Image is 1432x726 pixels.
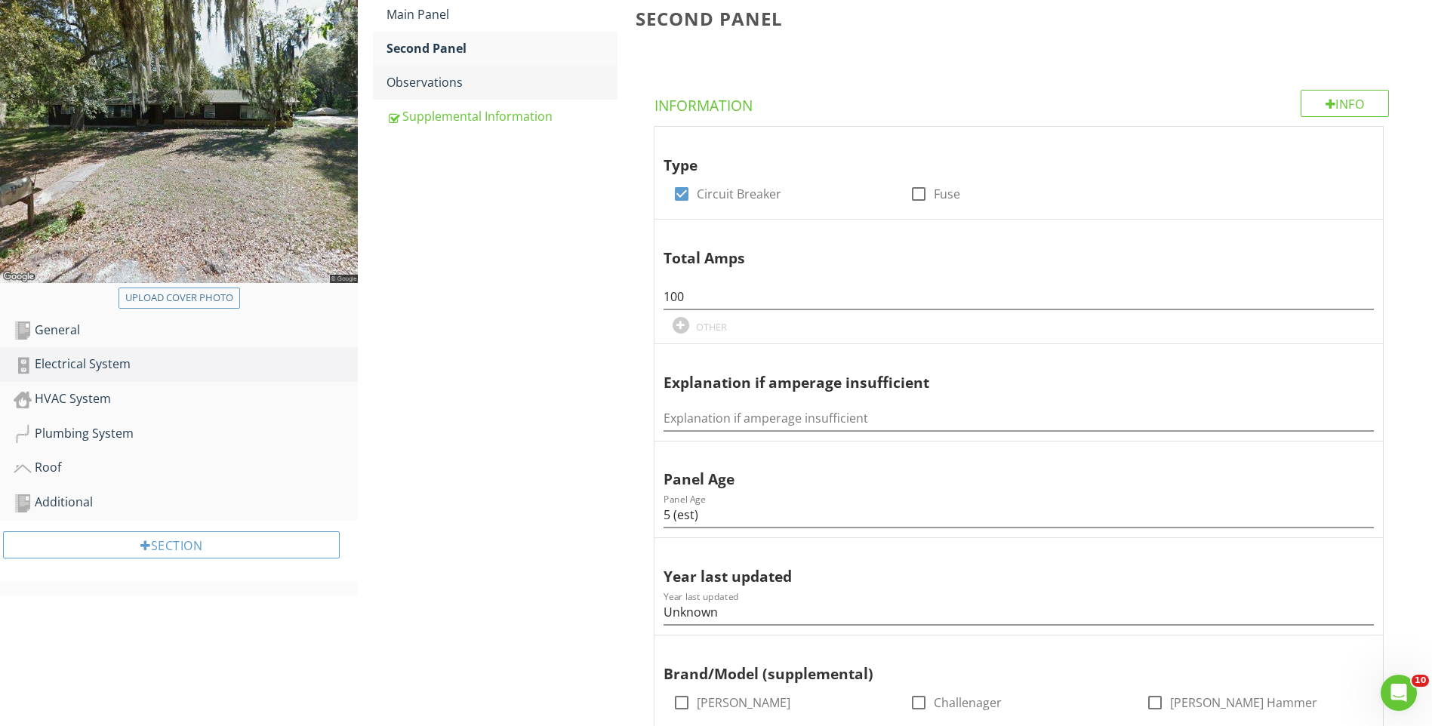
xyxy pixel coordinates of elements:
div: Roof [14,458,358,478]
span: 10 [1412,675,1429,687]
h4: Information [654,90,1389,115]
div: Year last updated [664,544,1338,588]
input: Panel Age [664,503,1374,528]
div: Additional [14,493,358,512]
div: Electrical System [14,355,358,374]
label: Challenager [934,695,1002,710]
div: Supplemental Information [386,107,617,125]
label: Circuit Breaker [697,186,781,201]
div: Type [664,133,1338,177]
label: [PERSON_NAME] Hammer [1170,695,1317,710]
div: Second Panel [386,39,617,57]
iframe: Intercom live chat [1381,675,1417,711]
div: Observations [386,73,617,91]
div: Info [1301,90,1390,117]
label: Fuse [934,186,960,201]
div: Main Panel [386,5,617,23]
button: Upload cover photo [119,288,240,309]
input: Year last updated [664,600,1374,625]
input: # [664,285,1374,309]
div: Panel Age [664,448,1338,491]
h3: Second Panel [636,8,1408,29]
div: Brand/Model (supplemental) [664,641,1338,685]
div: HVAC System [14,389,358,409]
div: Section [3,531,340,558]
div: General [14,321,358,340]
div: Upload cover photo [125,291,233,306]
div: OTHER [696,321,727,333]
div: Total Amps [664,226,1338,269]
input: Explanation if amperage insufficient [664,406,1374,431]
div: Plumbing System [14,424,358,444]
div: Explanation if amperage insufficient [664,350,1338,394]
label: [PERSON_NAME] [697,695,790,710]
